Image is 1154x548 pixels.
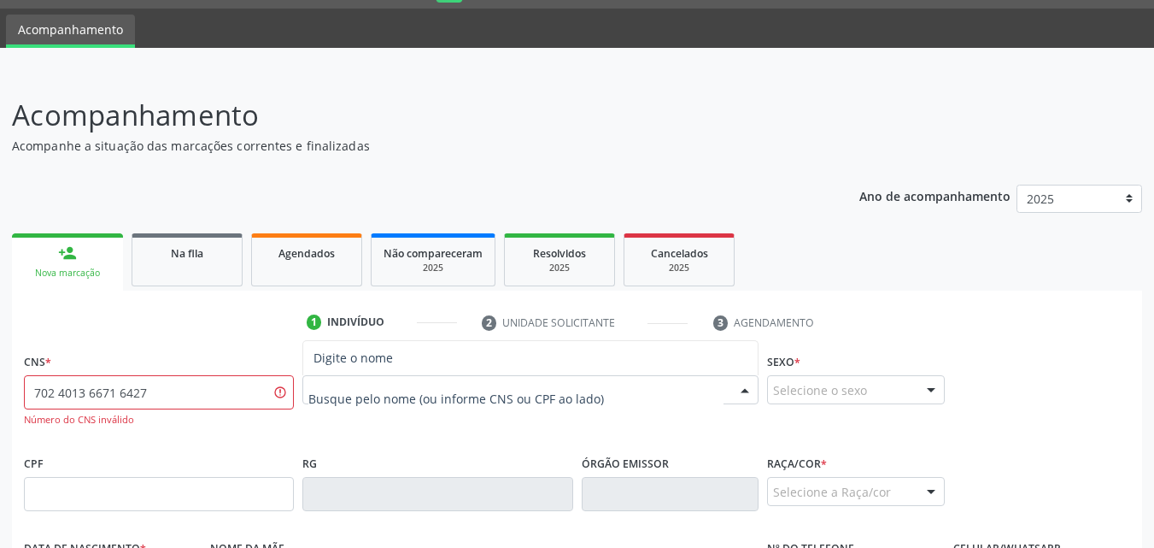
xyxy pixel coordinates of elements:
[767,349,800,375] label: Sexo
[308,381,723,415] input: Busque pelo nome (ou informe CNS ou CPF ao lado)
[302,451,317,478] label: RG
[651,246,708,261] span: Cancelados
[313,350,393,366] span: Digite o nome
[582,451,669,478] label: Órgão emissor
[171,246,203,261] span: Na fila
[517,262,602,274] div: 2025
[636,262,722,274] div: 2025
[327,315,384,330] div: Indivíduo
[24,267,111,280] div: Nova marcação
[767,451,827,478] label: Raça/cor
[307,315,322,330] div: 1
[859,185,1010,206] p: Ano de acompanhamento
[58,244,77,262] div: person_add
[24,349,51,375] label: CNS
[384,262,483,274] div: 2025
[12,94,803,137] p: Acompanhamento
[6,15,135,48] a: Acompanhamento
[12,137,803,155] p: Acompanhe a situação das marcações correntes e finalizadas
[773,381,867,399] span: Selecione o sexo
[24,451,44,478] label: CPF
[278,246,335,261] span: Agendados
[773,483,891,501] span: Selecione a Raça/cor
[24,413,294,427] div: Número do CNS inválido
[533,246,586,261] span: Resolvidos
[384,246,483,261] span: Não compareceram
